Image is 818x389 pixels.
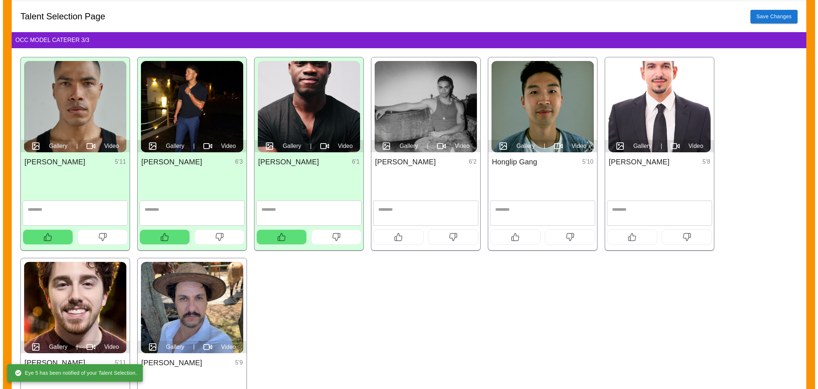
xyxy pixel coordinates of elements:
[115,358,126,367] p: 5 ' 11
[166,343,184,351] span: Gallery
[688,142,703,150] span: Video
[283,142,301,150] span: Gallery
[258,61,360,152] img: Junior Nguimeya
[661,142,662,150] span: |
[352,157,360,166] p: 6 ' 1
[24,156,85,168] h6: [PERSON_NAME]
[76,142,78,150] span: |
[375,156,436,168] h6: [PERSON_NAME]
[609,156,669,168] h6: [PERSON_NAME]
[76,343,78,351] span: |
[750,10,798,23] button: Save Changes
[12,32,806,48] div: OCC Model Caterer 3 / 3
[516,142,535,150] span: Gallery
[338,142,353,150] span: Video
[258,156,319,168] h6: [PERSON_NAME]
[608,61,711,152] img: Carlos Peralta
[400,142,418,150] span: Gallery
[492,156,537,168] h6: Honglip Gang
[235,157,243,166] p: 6 ' 3
[20,11,105,22] h5: Talent Selection Page
[375,61,477,152] img: Ethan Crowley
[427,142,428,150] span: |
[469,157,477,166] p: 6 ' 2
[166,142,184,150] span: Gallery
[24,262,126,353] img: Matthew Tonda
[24,61,126,152] img: Javier Baez
[235,358,243,367] p: 5 ' 9
[221,343,236,351] span: Video
[492,61,594,152] img: Honglip Gang
[703,157,710,166] p: 5 ' 8
[141,262,243,353] img: Will Olivera
[221,142,236,150] span: Video
[15,366,137,380] div: Eye 5 has been notified of your Talent Selection.
[141,156,202,168] h6: [PERSON_NAME]
[582,157,593,166] p: 5 ' 10
[572,142,586,150] span: Video
[104,142,119,150] span: Video
[24,357,85,369] h6: [PERSON_NAME]
[193,142,195,150] span: |
[104,343,119,351] span: Video
[633,142,652,150] span: Gallery
[141,61,243,152] img: Jeffrey Pena
[115,157,126,166] p: 5 ' 11
[193,343,195,351] span: |
[455,142,470,150] span: Video
[310,142,311,150] span: |
[141,357,202,369] h6: [PERSON_NAME]
[49,343,68,351] span: Gallery
[49,142,68,150] span: Gallery
[544,142,545,150] span: |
